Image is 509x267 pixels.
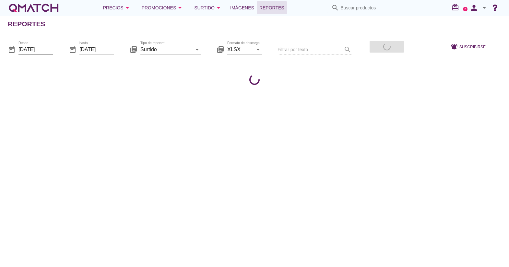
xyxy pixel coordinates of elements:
div: Surtido [194,4,222,12]
i: date_range [69,45,77,53]
i: search [331,4,339,12]
button: Surtido [189,1,228,14]
span: Reportes [259,4,284,12]
h2: Reportes [8,19,45,29]
i: person [468,3,480,12]
i: arrow_drop_down [215,4,222,12]
input: Desde [18,44,53,54]
span: Imágenes [230,4,254,12]
a: 2 [463,7,468,11]
i: library_books [130,45,137,53]
button: Precios [98,1,136,14]
i: arrow_drop_down [480,4,488,12]
input: hasta [79,44,114,54]
i: date_range [8,45,16,53]
input: Formato de descarga [227,44,253,54]
span: Suscribirse [459,44,486,50]
i: arrow_drop_down [193,45,201,53]
a: Imágenes [228,1,257,14]
a: Reportes [257,1,287,14]
text: 2 [465,7,466,10]
i: arrow_drop_down [176,4,184,12]
i: library_books [217,45,224,53]
i: arrow_drop_down [124,4,131,12]
i: notifications_active [450,43,459,51]
i: redeem [451,4,462,11]
div: Promociones [142,4,184,12]
div: Precios [103,4,131,12]
button: Promociones [136,1,189,14]
a: white-qmatch-logo [8,1,60,14]
input: Tipo de reporte* [140,44,192,54]
i: arrow_drop_down [254,45,262,53]
input: Buscar productos [340,3,405,13]
button: Suscribirse [445,41,491,52]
